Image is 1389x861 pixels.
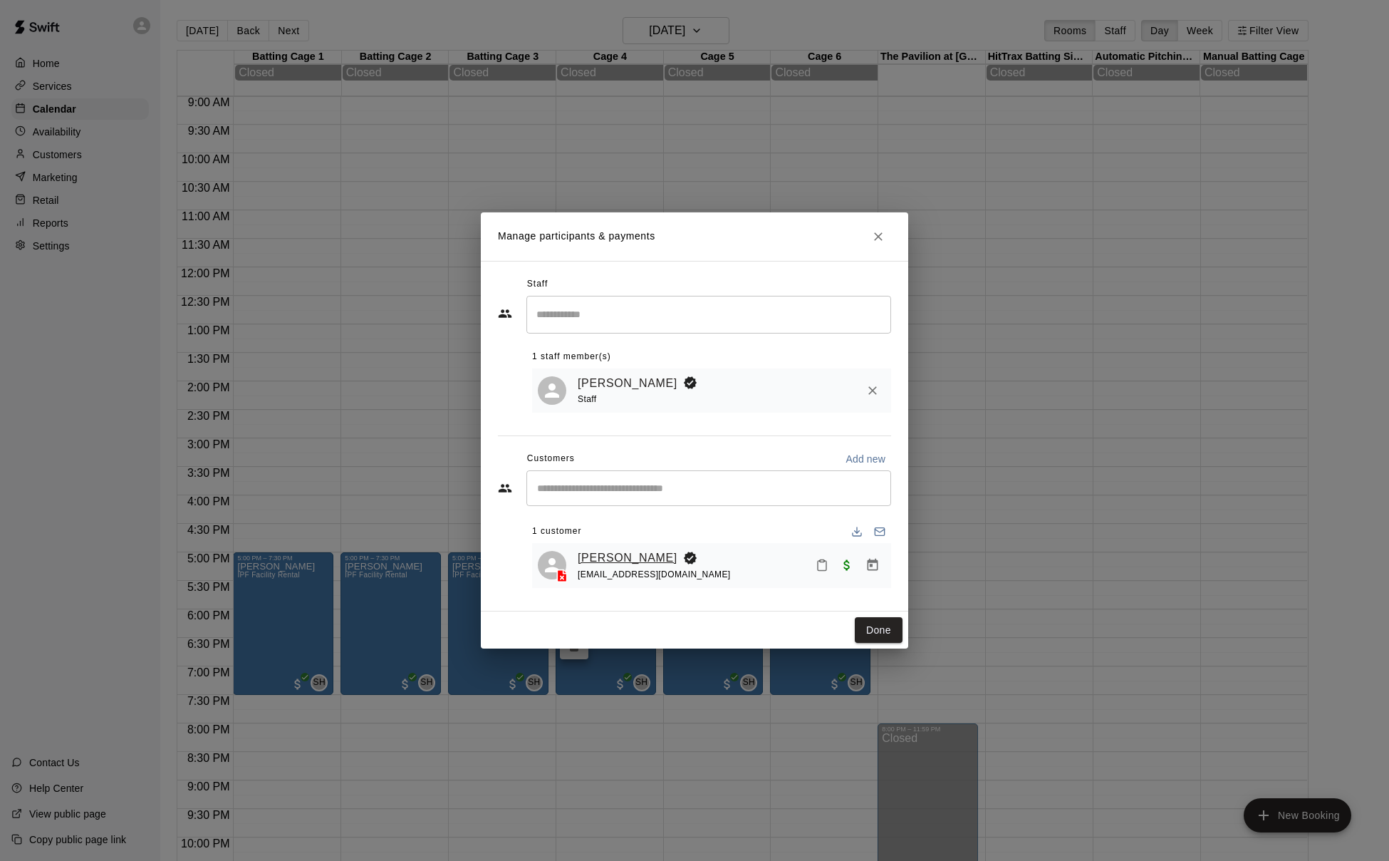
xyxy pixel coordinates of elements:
div: Start typing to search customers... [526,470,891,506]
button: Email participants [868,520,891,543]
svg: Customers [498,481,512,495]
button: Add new [840,448,891,470]
button: Mark attendance [810,553,834,577]
div: Marsha Theobald [538,551,566,579]
div: Search staff [526,296,891,334]
button: Done [855,617,902,644]
svg: Staff [498,306,512,321]
button: Remove [860,378,885,403]
button: Close [865,224,891,249]
span: Paid with Card [834,559,860,571]
button: Manage bookings & payment [860,552,885,578]
div: Sara Beth Huffman [538,376,566,405]
span: [EMAIL_ADDRESS][DOMAIN_NAME] [578,569,731,579]
p: Add new [846,452,885,466]
button: Download list [846,520,868,543]
span: 1 customer [532,520,581,543]
svg: Booking Owner [683,551,697,565]
span: 1 staff member(s) [532,346,611,368]
span: Customers [527,448,575,470]
span: Staff [527,273,548,296]
a: [PERSON_NAME] [578,374,677,393]
p: Manage participants & payments [498,229,655,244]
svg: Booking Owner [683,376,697,390]
span: Staff [578,394,596,404]
a: [PERSON_NAME] [578,549,677,567]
